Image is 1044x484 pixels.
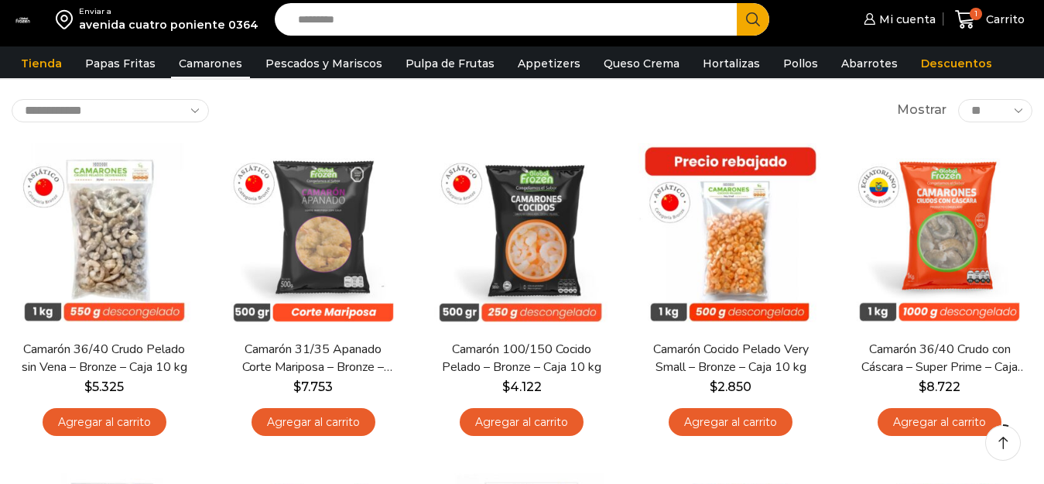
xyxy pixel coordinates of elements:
[737,3,769,36] button: Search button
[775,49,826,78] a: Pollos
[856,341,1023,376] a: Camarón 36/40 Crudo con Cáscara – Super Prime – Caja 10 kg
[79,17,258,33] div: avenida cuatro poniente 0364
[951,2,1029,38] a: 1 Carrito
[919,379,926,394] span: $
[460,408,584,437] a: Agregar al carrito: “Camarón 100/150 Cocido Pelado - Bronze - Caja 10 kg”
[252,408,375,437] a: Agregar al carrito: “Camarón 31/35 Apanado Corte Mariposa - Bronze - Caja 5 kg”
[13,49,70,78] a: Tienda
[982,12,1025,27] span: Carrito
[293,379,333,394] bdi: 7.753
[439,341,606,376] a: Camarón 100/150 Cocido Pelado – Bronze – Caja 10 kg
[171,49,250,78] a: Camarones
[56,6,79,33] img: address-field-icon.svg
[398,49,502,78] a: Pulpa de Frutas
[502,379,510,394] span: $
[21,341,188,376] a: Camarón 36/40 Crudo Pelado sin Vena – Bronze – Caja 10 kg
[860,4,936,35] a: Mi cuenta
[669,408,792,437] a: Agregar al carrito: “Camarón Cocido Pelado Very Small - Bronze - Caja 10 kg”
[84,379,92,394] span: $
[875,12,936,27] span: Mi cuenta
[502,379,542,394] bdi: 4.122
[970,8,982,20] span: 1
[919,379,960,394] bdi: 8.722
[230,341,397,376] a: Camarón 31/35 Apanado Corte Mariposa – Bronze – Caja 5 kg
[43,408,166,437] a: Agregar al carrito: “Camarón 36/40 Crudo Pelado sin Vena - Bronze - Caja 10 kg”
[913,49,1000,78] a: Descuentos
[596,49,687,78] a: Queso Crema
[293,379,301,394] span: $
[77,49,163,78] a: Papas Fritas
[84,379,124,394] bdi: 5.325
[710,379,717,394] span: $
[79,6,258,17] div: Enviar a
[878,408,1001,437] a: Agregar al carrito: “Camarón 36/40 Crudo con Cáscara - Super Prime - Caja 10 kg”
[897,101,946,119] span: Mostrar
[258,49,390,78] a: Pescados y Mariscos
[510,49,588,78] a: Appetizers
[695,49,768,78] a: Hortalizas
[710,379,751,394] bdi: 2.850
[12,99,209,122] select: Pedido de la tienda
[833,49,905,78] a: Abarrotes
[647,341,814,376] a: Camarón Cocido Pelado Very Small – Bronze – Caja 10 kg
